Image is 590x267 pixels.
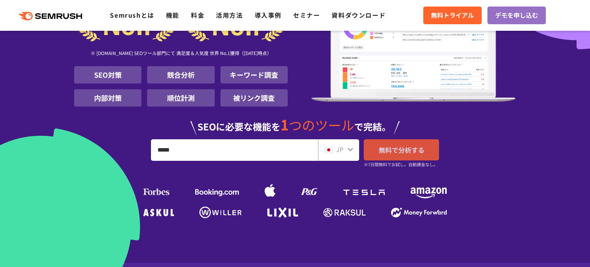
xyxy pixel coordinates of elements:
[336,145,343,154] span: JP
[110,10,154,20] a: Semrushとは
[364,161,438,168] small: ※7日間無料でお試し。自動課金なし。
[364,139,439,160] a: 無料で分析する
[74,110,516,135] div: SEOに必要な機能を
[293,10,320,20] a: セミナー
[191,10,204,20] a: 料金
[147,66,214,83] li: 競合分析
[255,10,282,20] a: 導入事例
[379,145,424,155] span: 無料で分析する
[220,89,288,107] li: 被リンク調査
[216,10,243,20] a: 活用方法
[166,10,179,20] a: 機能
[147,89,214,107] li: 順位計測
[423,7,482,24] a: 無料トライアル
[151,140,318,160] input: URL、キーワードを入力してください
[280,114,289,135] span: 1
[74,89,141,107] li: 内部対策
[487,7,546,24] a: デモを申し込む
[74,42,288,66] div: ※ [DOMAIN_NAME] SEOツール部門にて 満足度＆人気度 世界 No.1獲得（[DATE]時点）
[495,10,538,20] span: デモを申し込む
[331,10,386,20] a: 資料ダウンロード
[74,66,141,83] li: SEO対策
[431,10,474,20] span: 無料トライアル
[220,66,288,83] li: キーワード調査
[354,120,391,133] span: で完結。
[289,115,354,134] span: つのツール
